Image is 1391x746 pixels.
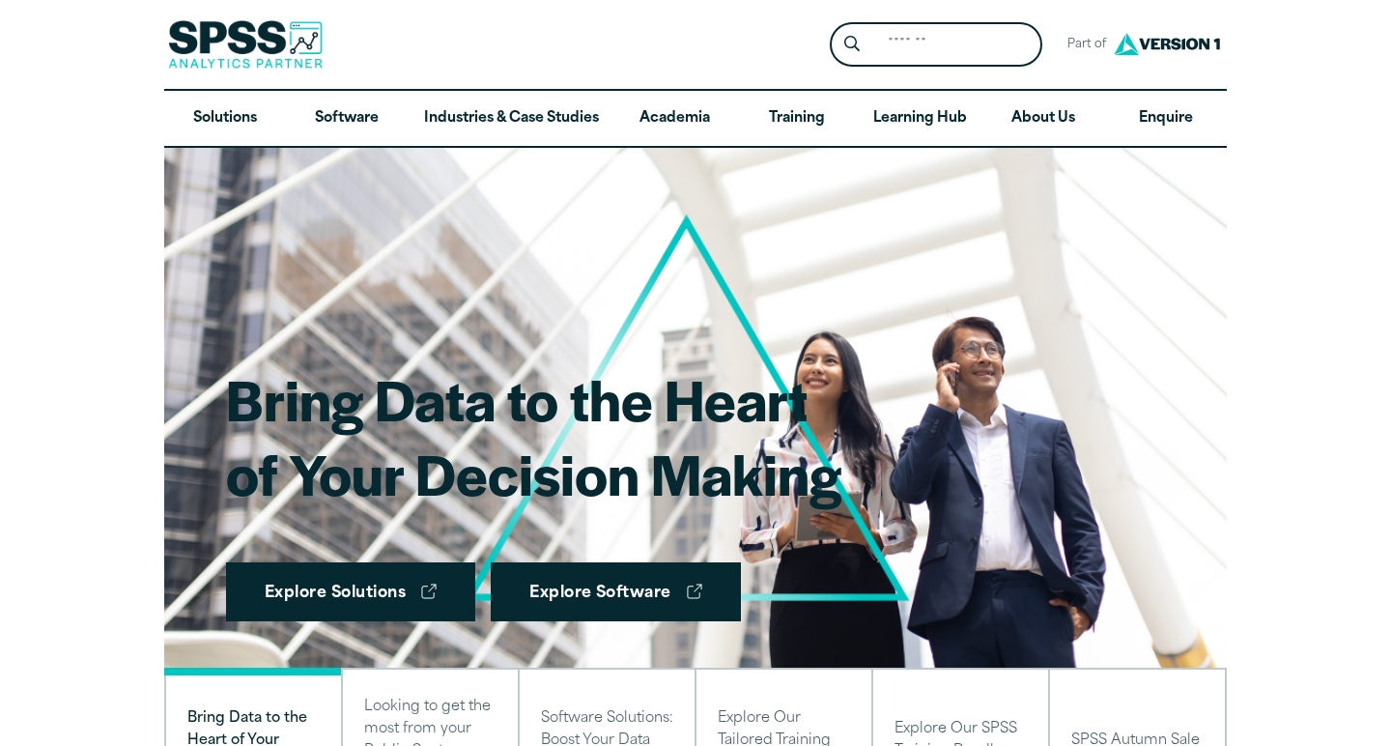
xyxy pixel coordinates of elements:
[164,91,1227,147] nav: Desktop version of site main menu
[226,361,841,511] h1: Bring Data to the Heart of Your Decision Making
[858,91,982,147] a: Learning Hub
[844,36,860,52] svg: Search magnifying glass icon
[286,91,408,147] a: Software
[1105,91,1227,147] a: Enquire
[614,91,736,147] a: Academia
[491,562,741,622] a: Explore Software
[1109,26,1225,62] img: Version1 Logo
[164,91,286,147] a: Solutions
[226,562,475,622] a: Explore Solutions
[736,91,858,147] a: Training
[409,91,614,147] a: Industries & Case Studies
[830,22,1042,68] form: Site Header Search Form
[835,27,870,63] button: Search magnifying glass icon
[982,91,1104,147] a: About Us
[168,20,323,69] img: SPSS Analytics Partner
[1058,31,1109,59] span: Part of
